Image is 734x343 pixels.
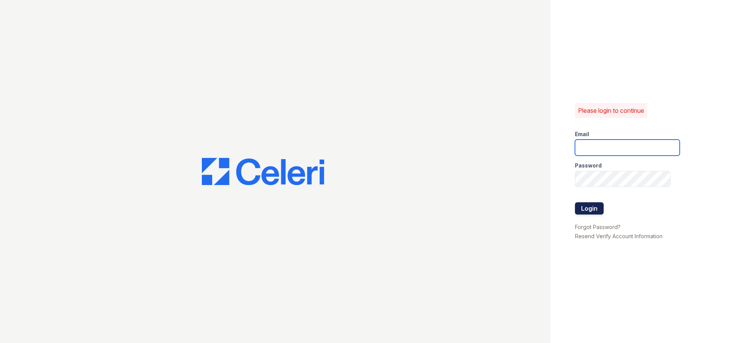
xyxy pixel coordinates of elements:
label: Password [575,162,602,169]
button: Login [575,202,604,215]
a: Forgot Password? [575,224,620,230]
p: Please login to continue [578,106,644,115]
label: Email [575,130,589,138]
a: Resend Verify Account Information [575,233,663,239]
img: CE_Logo_Blue-a8612792a0a2168367f1c8372b55b34899dd931a85d93a1a3d3e32e68fde9ad4.png [202,158,324,185]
